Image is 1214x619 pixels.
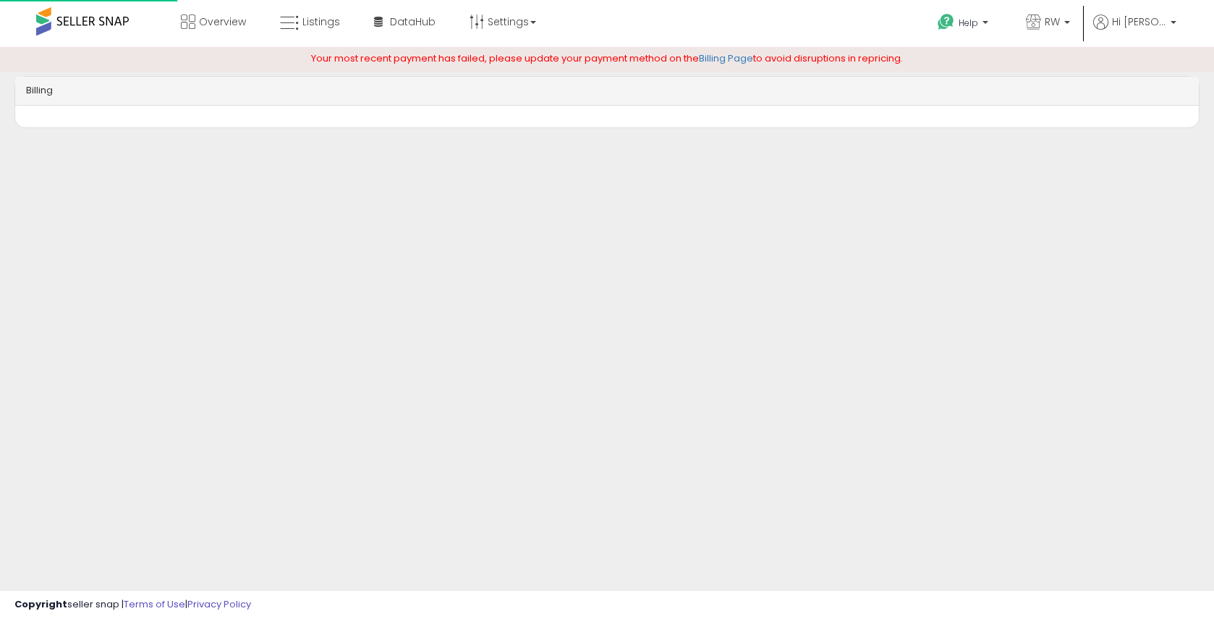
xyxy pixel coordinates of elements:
a: Help [926,2,1003,47]
span: Overview [199,14,246,29]
span: Your most recent payment has failed, please update your payment method on the to avoid disruption... [311,51,903,65]
i: Get Help [937,13,955,31]
div: Billing [15,77,1199,106]
a: Billing Page [699,51,753,65]
span: RW [1045,14,1060,29]
span: DataHub [390,14,436,29]
a: Hi [PERSON_NAME] [1093,14,1176,47]
a: Privacy Policy [187,597,251,611]
div: seller snap | | [14,598,251,612]
a: Terms of Use [124,597,185,611]
span: Hi [PERSON_NAME] [1112,14,1166,29]
span: Help [959,17,978,29]
span: Listings [302,14,340,29]
strong: Copyright [14,597,67,611]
